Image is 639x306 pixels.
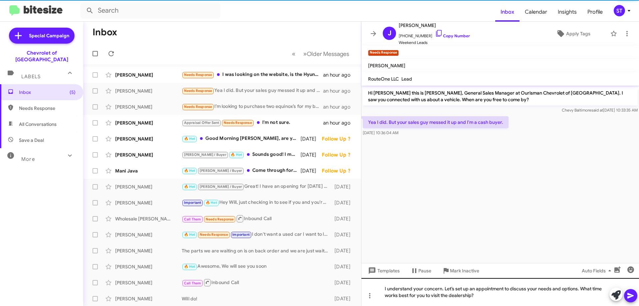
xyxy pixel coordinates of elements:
[399,29,470,39] span: [PHONE_NUMBER]
[182,295,331,302] div: Will do!
[19,105,76,112] span: Needs Response
[184,121,219,125] span: Appraisal Offer Sent
[368,50,399,56] small: Needs Response
[184,217,201,221] span: Call Them
[115,215,182,222] div: Wholesale [PERSON_NAME]
[21,156,35,162] span: More
[303,50,307,58] span: »
[582,265,614,277] span: Auto Fields
[450,265,479,277] span: Mark Inactive
[399,21,470,29] span: [PERSON_NAME]
[292,50,296,58] span: «
[301,152,322,158] div: [DATE]
[331,199,356,206] div: [DATE]
[231,153,242,157] span: 🔥 Hot
[184,200,201,205] span: Important
[182,151,301,158] div: Sounds good! I may have meet with one of my floor partners they will be waiting for you!
[323,72,356,78] div: an hour ago
[368,76,399,82] span: RouteOne LLC
[301,167,322,174] div: [DATE]
[19,89,76,96] span: Inbox
[184,137,195,141] span: 🔥 Hot
[401,76,412,82] span: Lead
[435,33,470,38] a: Copy Number
[115,88,182,94] div: [PERSON_NAME]
[591,108,603,113] span: said at
[200,184,242,189] span: [PERSON_NAME] / Buyer
[184,89,212,93] span: Needs Response
[566,28,590,40] span: Apply Tags
[539,28,607,40] button: Apply Tags
[405,265,437,277] button: Pause
[301,136,322,142] div: [DATE]
[552,2,582,22] a: Insights
[576,265,619,277] button: Auto Fields
[200,168,242,173] span: [PERSON_NAME] / Buyer
[184,184,195,189] span: 🔥 Hot
[331,215,356,222] div: [DATE]
[323,88,356,94] div: an hour ago
[115,263,182,270] div: [PERSON_NAME]
[331,263,356,270] div: [DATE]
[363,130,398,135] span: [DATE] 10:36:04 AM
[182,231,331,238] div: I don't want a used car I want to lease a new car
[331,295,356,302] div: [DATE]
[184,153,226,157] span: [PERSON_NAME] / Buyer
[331,231,356,238] div: [DATE]
[323,104,356,110] div: an hour ago
[115,167,182,174] div: Mani Java
[115,104,182,110] div: [PERSON_NAME]
[182,278,331,287] div: Inbound Call
[418,265,431,277] span: Pause
[399,39,470,46] span: Weekend Leads
[323,120,356,126] div: an hour ago
[200,232,228,237] span: Needs Response
[520,2,552,22] a: Calendar
[182,214,331,223] div: Inbound Call
[115,231,182,238] div: [PERSON_NAME]
[224,121,252,125] span: Needs Response
[81,3,220,19] input: Search
[437,265,485,277] button: Mark Inactive
[322,167,356,174] div: Follow Up ?
[184,264,195,269] span: 🔥 Hot
[182,199,331,206] div: Hey Will, just checking in to see if you and you're wife are available to stop by [DATE]?
[363,116,509,128] p: Yea I did. But your sales guy messed it up and I'm a cash buyer.
[21,74,41,80] span: Labels
[184,232,195,237] span: 🔥 Hot
[182,71,323,79] div: I was looking on the website, is the Hyundai [MEDICAL_DATA] still available?
[331,247,356,254] div: [DATE]
[182,263,331,270] div: Awesome, We will see you soon
[288,47,300,61] button: Previous
[115,279,182,286] div: [PERSON_NAME]
[182,119,323,127] div: I'm not sure.
[115,120,182,126] div: [PERSON_NAME]
[184,281,201,285] span: Call Them
[182,247,331,254] div: The parts we are waiting on is on back order and we are just waiting for the parts to get her to ...
[115,199,182,206] div: [PERSON_NAME]
[182,183,331,190] div: Great! I have an opening for [DATE] at 4 or is 6 pm better for you?
[115,295,182,302] div: [PERSON_NAME]
[206,217,234,221] span: Needs Response
[206,200,217,205] span: 🔥 Hot
[367,265,400,277] span: Templates
[182,87,323,95] div: Yea I did. But your sales guy messed it up and I'm a cash buyer.
[184,168,195,173] span: 🔥 Hot
[182,135,301,143] div: Good Morning [PERSON_NAME], are you still planning to stop by this morning?
[388,28,391,39] span: J
[331,183,356,190] div: [DATE]
[115,183,182,190] div: [PERSON_NAME]
[288,47,353,61] nav: Page navigation example
[115,247,182,254] div: [PERSON_NAME]
[115,136,182,142] div: [PERSON_NAME]
[495,2,520,22] a: Inbox
[184,105,212,109] span: Needs Response
[582,2,608,22] a: Profile
[29,32,69,39] span: Special Campaign
[299,47,353,61] button: Next
[307,50,349,58] span: Older Messages
[93,27,117,38] h1: Inbox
